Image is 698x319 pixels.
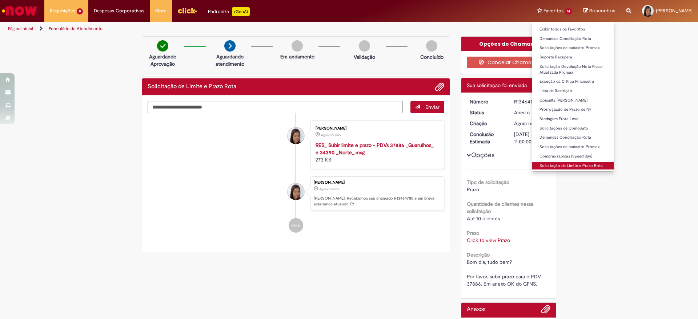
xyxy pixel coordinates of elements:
[467,230,479,236] b: Prazo
[425,104,440,110] span: Enviar
[532,143,614,151] a: Solicitações de cadastro Promax
[467,237,510,244] a: Click to view Prazo
[77,8,83,15] span: 8
[148,101,403,113] textarea: Digite sua mensagem aqui...
[224,40,236,52] img: arrow-next.png
[467,251,490,258] b: Descrição
[420,53,444,61] p: Concluído
[541,304,550,318] button: Adicionar anexos
[532,134,614,142] a: Demandas Conciliação Rota
[354,53,375,61] p: Validação
[94,7,144,15] span: Despesas Corporativas
[532,35,614,43] a: Demandas Conciliação Rota
[532,25,614,33] a: Exibir todos os Favoritos
[532,78,614,86] a: Exceção da Crítica Financeira
[148,113,444,240] ul: Histórico de tíquete
[359,40,370,52] img: img-circle-grey.png
[514,120,545,127] span: Agora mesmo
[464,109,509,116] dt: Status
[410,101,444,113] button: Enviar
[467,82,527,89] span: Sua solicitação foi enviada
[157,40,168,52] img: check-circle-green.png
[148,176,444,211] li: Lyandra Rocha Costa
[565,8,572,15] span: 14
[514,109,548,116] div: Aberto
[316,142,437,163] div: 273 KB
[49,26,103,32] a: Formulário de Atendimento
[656,8,693,14] span: [PERSON_NAME]
[467,186,479,193] span: Prazo
[532,44,614,52] a: Solicitações de cadastro Promax
[467,259,542,287] span: Bom dia, tudo bem? Por favor, subir prazo para o PDV 37886. Em anexo OK do GFNS.
[532,22,614,172] ul: Favoritos
[467,179,509,185] b: Tipo de solicitação
[232,7,250,16] p: +GenAi
[321,133,341,137] time: 30/08/2025 10:23:59
[532,53,614,61] a: Suporte Recupera
[50,7,75,15] span: Requisições
[316,126,437,131] div: [PERSON_NAME]
[177,5,197,16] img: click_logo_yellow_360x200.png
[514,120,548,127] div: 30/08/2025 10:24:05
[314,196,440,207] p: [PERSON_NAME]! Recebemos seu chamado R13464780 e em breve estaremos atuando.
[532,106,614,114] a: Prorrogação de Prazo de NF
[319,187,339,191] span: Agora mesmo
[288,183,304,200] div: Lyandra Rocha Costa
[314,180,440,185] div: [PERSON_NAME]
[589,7,615,14] span: Rascunhos
[532,63,614,76] a: Solicitação Devolução Nota Fiscal Atualizada Promax
[5,22,460,36] ul: Trilhas de página
[583,8,615,15] a: Rascunhos
[321,133,341,137] span: Agora mesmo
[8,26,33,32] a: Página inicial
[467,201,533,214] b: Quantidade de clientes nessa solicitação
[514,131,548,145] div: [DATE] 11:00:00
[292,40,303,52] img: img-circle-grey.png
[464,120,509,127] dt: Criação
[464,131,509,145] dt: Conclusão Estimada
[532,97,614,105] a: Consulta [PERSON_NAME]
[543,7,563,15] span: Favoritos
[467,306,485,313] h2: Anexos
[532,162,614,170] a: Solicitação de Limite e Prazo Rota
[435,82,444,91] button: Adicionar anexos
[532,124,614,132] a: Solicitações de Comodato
[1,4,38,18] img: ServiceNow
[461,37,556,51] div: Opções do Chamado
[319,187,339,191] time: 30/08/2025 10:24:05
[212,53,248,68] p: Aguardando atendimento
[467,57,551,68] button: Cancelar Chamado
[514,98,548,105] div: R13464780
[208,7,250,16] div: Padroniza
[532,152,614,160] a: Compras rápidas (Speed Buy)
[288,127,304,144] div: Lyandra Rocha Costa
[145,53,180,68] p: Aguardando Aprovação
[532,115,614,123] a: Blindagem Frota Leve
[316,142,434,156] a: RES_ Subir limite e prazo - PDVs 37886 _Guarulhos_ e 34390 _Norte_.msg
[280,53,314,60] p: Em andamento
[514,120,545,127] time: 30/08/2025 10:24:05
[467,215,500,222] span: Até 10 clientes
[148,83,236,90] h2: Solicitação de Limite e Prazo Rota Histórico de tíquete
[426,40,437,52] img: img-circle-grey.png
[464,98,509,105] dt: Número
[155,7,167,15] span: More
[532,87,614,95] a: Lista de Restrição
